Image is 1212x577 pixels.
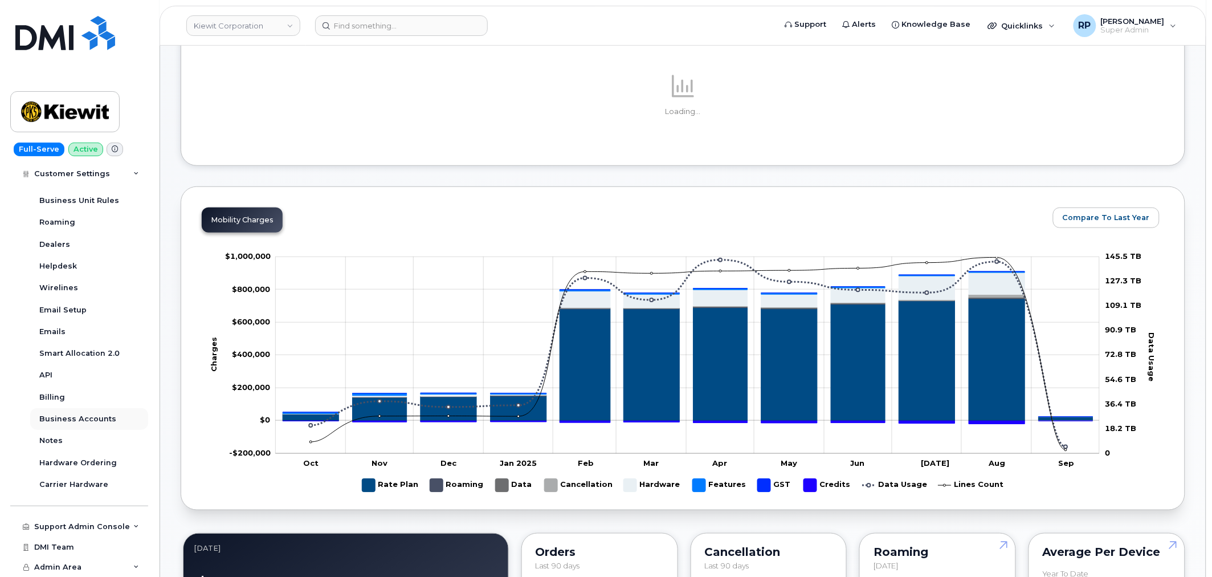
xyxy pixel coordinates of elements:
tspan: Mar [644,458,659,468]
span: [DATE] [874,561,898,570]
a: Kiewit Corporation [186,15,300,36]
div: Roaming [874,547,1002,556]
g: $0 [225,251,271,261]
tspan: 54.6 TB [1105,375,1137,384]
tspan: Jun [851,458,865,468]
tspan: $800,000 [232,284,270,293]
tspan: $400,000 [232,350,270,359]
tspan: Aug [988,458,1005,468]
tspan: 72.8 TB [1105,350,1137,359]
span: Super Admin [1101,26,1165,35]
tspan: Jan 2025 [500,458,537,468]
tspan: 109.1 TB [1105,300,1142,310]
g: GST [283,271,1093,417]
tspan: [DATE] [921,458,950,468]
input: Find something... [315,15,488,36]
tspan: 36.4 TB [1105,399,1137,408]
div: September 2025 [194,544,498,553]
p: Loading... [202,107,1164,117]
span: Compare To Last Year [1063,212,1150,223]
tspan: Nov [372,458,388,468]
tspan: $600,000 [232,317,270,326]
g: Features [693,474,746,497]
span: Knowledge Base [902,19,971,30]
tspan: Oct [304,458,319,468]
g: Hardware [624,474,682,497]
g: Credits [283,421,1093,424]
tspan: $1,000,000 [225,251,271,261]
div: Ryan Partack [1066,14,1185,37]
tspan: 90.9 TB [1105,325,1137,334]
span: RP [1079,19,1091,32]
tspan: Data Usage [1148,332,1157,381]
tspan: Apr [712,458,728,468]
g: Rate Plan [362,474,419,497]
tspan: Sep [1059,458,1075,468]
span: [PERSON_NAME] [1101,17,1165,26]
g: $0 [232,317,270,326]
div: Average per Device [1043,547,1171,556]
span: Last 90 days [705,561,749,570]
g: Legend [362,474,1004,497]
g: Lines Count [938,474,1004,497]
a: Knowledge Base [884,13,979,36]
div: Quicklinks [980,14,1063,37]
g: $0 [232,383,270,392]
tspan: May [781,458,797,468]
tspan: Charges [210,337,219,372]
g: Credits [804,474,851,497]
tspan: -$200,000 [229,448,271,457]
div: Cancellation [705,547,833,556]
tspan: $200,000 [232,383,270,392]
g: GST [758,474,793,497]
span: Quicklinks [1002,21,1043,30]
tspan: 0 [1105,448,1111,457]
span: Alerts [852,19,876,30]
g: $0 [232,284,270,293]
g: Data [496,474,533,497]
g: $0 [232,350,270,359]
tspan: 127.3 TB [1105,276,1142,285]
g: Roaming [430,474,484,497]
g: Chart [210,251,1157,497]
tspan: Dec [441,458,458,468]
div: Orders [536,547,664,556]
a: Alerts [835,13,884,36]
tspan: Feb [578,458,594,468]
a: Support [777,13,835,36]
iframe: Messenger Launcher [1162,527,1203,568]
g: $0 [229,448,271,457]
span: Last 90 days [536,561,580,570]
tspan: 145.5 TB [1105,251,1142,261]
tspan: $0 [260,415,270,424]
tspan: 18.2 TB [1105,424,1137,433]
button: Compare To Last Year [1053,208,1160,228]
span: Support [795,19,827,30]
g: Cancellation [545,474,613,497]
g: Data Usage [863,474,928,497]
